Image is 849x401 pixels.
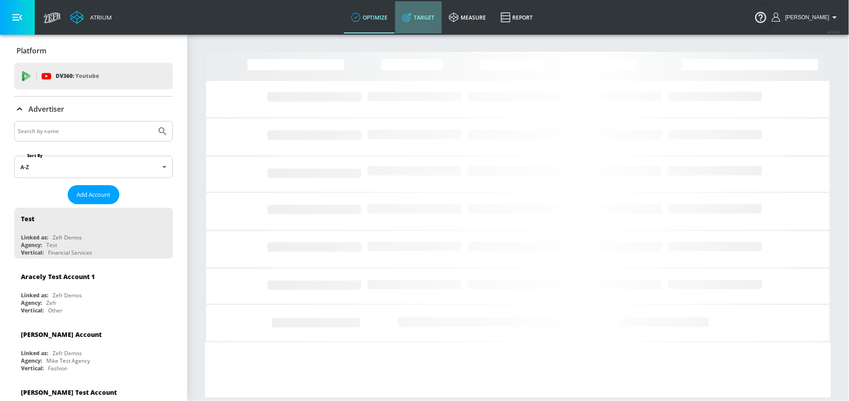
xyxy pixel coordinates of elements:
[442,1,494,33] a: measure
[14,97,173,122] div: Advertiser
[53,292,82,299] div: Zefr Demos
[14,266,173,316] div: Aracely Test Account 1Linked as:Zefr DemosAgency:ZefrVertical:Other
[25,153,45,158] label: Sort By
[748,4,773,29] button: Open Resource Center
[21,307,44,314] div: Vertical:
[14,208,173,259] div: TestLinked as:Zefr DemosAgency:TestVertical:Financial Services
[21,241,42,249] div: Agency:
[21,388,117,397] div: [PERSON_NAME] Test Account
[46,241,57,249] div: Test
[21,330,102,339] div: [PERSON_NAME] Account
[782,14,829,20] span: login as: samantha.yip@zefr.com
[21,349,48,357] div: Linked as:
[344,1,395,33] a: optimize
[53,349,82,357] div: Zefr Demos
[46,299,57,307] div: Zefr
[75,71,99,81] p: Youtube
[68,185,119,204] button: Add Account
[21,357,42,365] div: Agency:
[14,156,173,178] div: A-Z
[21,299,42,307] div: Agency:
[21,234,48,241] div: Linked as:
[21,272,95,281] div: Aracely Test Account 1
[828,29,840,34] span: v 4.24.0
[86,13,112,21] div: Atrium
[494,1,540,33] a: Report
[14,324,173,374] div: [PERSON_NAME] AccountLinked as:Zefr DemosAgency:Mike Test AgencyVertical:Fashion
[48,307,62,314] div: Other
[29,104,64,114] p: Advertiser
[21,215,34,223] div: Test
[21,249,44,256] div: Vertical:
[53,234,82,241] div: Zefr Demos
[48,249,92,256] div: Financial Services
[21,365,44,372] div: Vertical:
[18,126,153,137] input: Search by name
[56,71,99,81] p: DV360:
[46,357,90,365] div: Mike Test Agency
[21,292,48,299] div: Linked as:
[77,190,110,200] span: Add Account
[16,46,46,56] p: Platform
[70,11,112,24] a: Atrium
[48,365,67,372] div: Fashion
[14,38,173,63] div: Platform
[14,63,173,89] div: DV360: Youtube
[772,12,840,23] button: [PERSON_NAME]
[395,1,442,33] a: Target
